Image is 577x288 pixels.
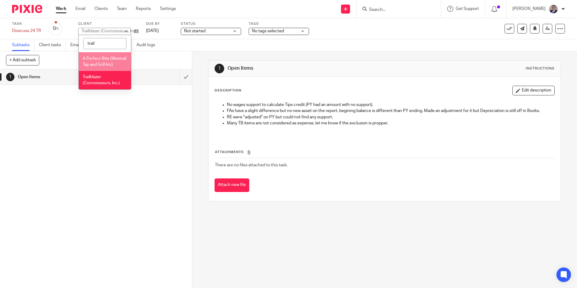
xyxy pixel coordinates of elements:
[227,108,554,114] p: FAs have a slight difference but no new asset on the report, begining balance is different than P...
[227,102,554,108] p: No wages support to calculate Tips credit (PY had an amount with no support).
[70,39,87,51] a: Emails
[18,72,122,82] h1: Open Items
[215,178,249,192] button: Attach new file
[249,21,309,26] label: Tags
[12,21,41,26] label: Task
[53,25,59,32] div: 0
[78,21,139,26] label: Client
[184,29,206,33] span: Not started
[6,73,14,81] div: 1
[512,86,555,95] button: Edit description
[146,21,173,26] label: Due by
[6,55,39,65] button: + Add subtask
[160,6,176,12] a: Settings
[227,120,554,126] p: Many TB items are not considered as expense, let me know if the exclusion is propper.
[368,7,423,13] input: Search
[56,27,59,30] small: /1
[12,39,34,51] a: Subtasks
[117,6,127,12] a: Team
[136,39,160,51] a: Audit logs
[136,6,151,12] a: Reports
[181,21,241,26] label: Status
[81,29,138,33] div: Trailblazer (Connoisseurs, Inc.)
[56,6,66,12] a: Work
[12,28,41,34] div: Disscuss 24 TR
[549,4,558,14] img: thumbnail_IMG_0720.jpg
[146,29,159,33] span: [DATE]
[12,5,42,13] img: Pixie
[215,64,224,73] div: 1
[215,88,241,93] p: Description
[215,150,244,154] span: Attachments
[83,38,126,50] input: Search options...
[228,65,397,72] h1: Open Items
[526,66,555,71] div: Instructions
[83,75,120,85] span: Trailblazer (Connoisseurs, Inc.)
[215,163,288,167] span: There are no files attached to this task.
[39,39,66,51] a: Client tasks
[83,56,126,67] span: A Perfect Bite (Westrail Tap and Grill Inc)
[227,114,554,120] p: RE were "adjusted" on PY but could not find any support.
[456,7,479,11] span: Get Support
[94,6,108,12] a: Clients
[512,6,546,12] p: [PERSON_NAME]
[75,6,85,12] a: Email
[252,29,284,33] span: No tags selected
